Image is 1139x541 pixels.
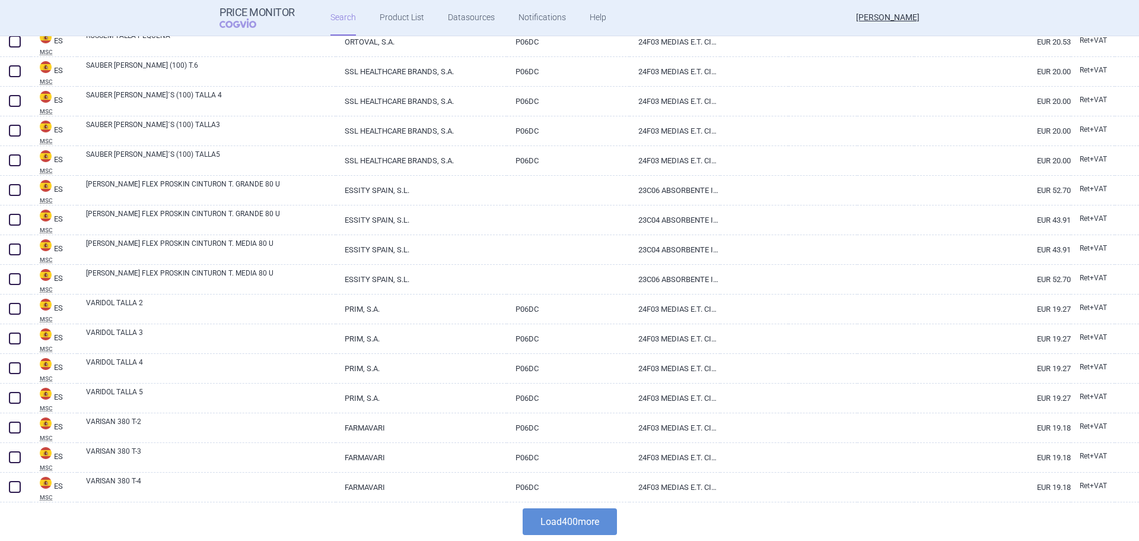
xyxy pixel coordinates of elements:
[914,87,1071,116] a: EUR 20.00
[914,413,1071,442] a: EUR 19.18
[1080,422,1107,431] span: Retail price with VAT
[40,328,52,340] img: Spain
[86,90,336,111] a: SAUBER [PERSON_NAME]´S (100) TALLA 4
[1071,418,1115,436] a: Ret+VAT
[40,168,77,174] abbr: MSC — Online database developed by the Ministry of Health, Social Services and Equality, Spain.
[31,179,77,204] a: ESESMSC
[1080,185,1107,193] span: Retail price with VAT
[86,327,336,349] a: VARIDOL TALLA 3
[219,18,273,28] span: COGVIO
[914,176,1071,205] a: EUR 52.70
[31,119,77,144] a: ESESMSC
[507,27,629,56] a: P06DC
[629,473,721,502] a: 24F03 MEDIAS E.T. CINT COMP FUERTE
[86,179,336,200] a: [PERSON_NAME] FLEX PROSKIN CINTURON T. GRANDE 80 U
[629,57,721,86] a: 24F03 MEDIAS E.T. CINT COMP FUERTE
[1080,482,1107,490] span: Retail price with VAT
[507,146,629,175] a: P06DC
[31,357,77,382] a: ESESMSC
[40,31,52,43] img: Spain
[86,416,336,438] a: VARISAN 380 T-2
[1080,96,1107,104] span: Retail price with VAT
[914,354,1071,383] a: EUR 19.27
[507,384,629,413] a: P06DC
[40,417,52,429] img: Spain
[40,299,52,311] img: Spain
[40,239,52,251] img: Spain
[1080,66,1107,74] span: Retail price with VAT
[40,198,77,204] abbr: MSC — Online database developed by the Ministry of Health, Social Services and Equality, Spain.
[507,443,629,472] a: P06DC
[914,443,1071,472] a: EUR 19.18
[914,295,1071,324] a: EUR 19.27
[40,210,52,222] img: Spain
[629,235,721,264] a: 23C04 ABSORBENTE INC ORINA NOC ANAT
[40,346,77,352] abbr: MSC — Online database developed by the Ministry of Health, Social Services and Equality, Spain.
[336,205,507,235] a: ESSITY SPAIN, S.L.
[507,87,629,116] a: P06DC
[31,476,77,501] a: ESESMSC
[1080,155,1107,163] span: Retail price with VAT
[31,90,77,115] a: ESESMSC
[86,30,336,52] a: ROSSEM TALLA PEQUEÑA
[1080,274,1107,282] span: Retail price with VAT
[31,149,77,174] a: ESESMSC
[40,269,52,281] img: Spain
[1080,452,1107,460] span: Retail price with VAT
[336,443,507,472] a: FARMAVARI
[629,176,721,205] a: 23C06 ABSORBENTE INC ORINA SUP-NOC ANAT
[31,268,77,293] a: ESESMSC
[40,257,77,263] abbr: MSC — Online database developed by the Ministry of Health, Social Services and Equality, Spain.
[1071,210,1115,228] a: Ret+VAT
[336,265,507,294] a: ESSITY SPAIN, S.L.
[1071,121,1115,139] a: Ret+VAT
[1071,91,1115,109] a: Ret+VAT
[629,384,721,413] a: 24F03 MEDIAS E.T. CINT COMP FUERTE
[1071,359,1115,377] a: Ret+VAT
[31,30,77,55] a: ESESMSC
[40,79,77,85] abbr: MSC — Online database developed by the Ministry of Health, Social Services and Equality, Spain.
[629,295,721,324] a: 24F03 MEDIAS E.T. CINT COMP FUERTE
[40,91,52,103] img: Spain
[31,238,77,263] a: ESESMSC
[31,60,77,85] a: ESESMSC
[1071,32,1115,50] a: Ret+VAT
[914,146,1071,175] a: EUR 20.00
[86,238,336,260] a: [PERSON_NAME] FLEX PROSKIN CINTURON T. MEDIA 80 U
[336,27,507,56] a: ORTOVAL, S.A.
[40,406,77,412] abbr: MSC — Online database developed by the Ministry of Health, Social Services and Equality, Spain.
[629,265,721,294] a: 23C06 ABSORBENTE INC ORINA SUP-NOC ANAT
[86,298,336,319] a: VARIDOL TALLA 2
[336,116,507,145] a: SSL HEALTHCARE BRANDS, S.A.
[40,447,52,459] img: Spain
[86,149,336,170] a: SAUBER [PERSON_NAME]´S (100) TALLA5
[31,327,77,352] a: ESESMSC
[629,354,721,383] a: 24F03 MEDIAS E.T. CINT COMP FUERTE
[86,268,336,289] a: [PERSON_NAME] FLEX PROSKIN CINTURON T. MEDIA 80 U
[914,324,1071,353] a: EUR 19.27
[40,227,77,233] abbr: MSC — Online database developed by the Ministry of Health, Social Services and Equality, Spain.
[31,298,77,322] a: ESESMSC
[336,473,507,502] a: FARMAVARI
[336,354,507,383] a: PRIM, S.A.
[86,60,336,81] a: SAUBER [PERSON_NAME] (100) T.6
[629,146,721,175] a: 24F03 MEDIAS E.T. CINT COMP FUERTE
[1080,363,1107,371] span: Retail price with VAT
[40,358,52,370] img: Spain
[40,317,77,322] abbr: MSC — Online database developed by the Ministry of Health, Social Services and Equality, Spain.
[1080,333,1107,341] span: Retail price with VAT
[86,208,336,230] a: [PERSON_NAME] FLEX PROSKIN CINTURON T. GRANDE 80 U
[336,87,507,116] a: SSL HEALTHCARE BRANDS, S.A.
[336,384,507,413] a: PRIM, S.A.
[31,446,77,471] a: ESESMSC
[1071,240,1115,258] a: Ret+VAT
[629,324,721,353] a: 24F03 MEDIAS E.T. CINT COMP FUERTE
[40,477,52,489] img: Spain
[336,324,507,353] a: PRIM, S.A.
[336,146,507,175] a: SSL HEALTHCARE BRANDS, S.A.
[507,116,629,145] a: P06DC
[336,413,507,442] a: FARMAVARI
[40,61,52,73] img: Spain
[507,354,629,383] a: P06DC
[40,388,52,400] img: Spain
